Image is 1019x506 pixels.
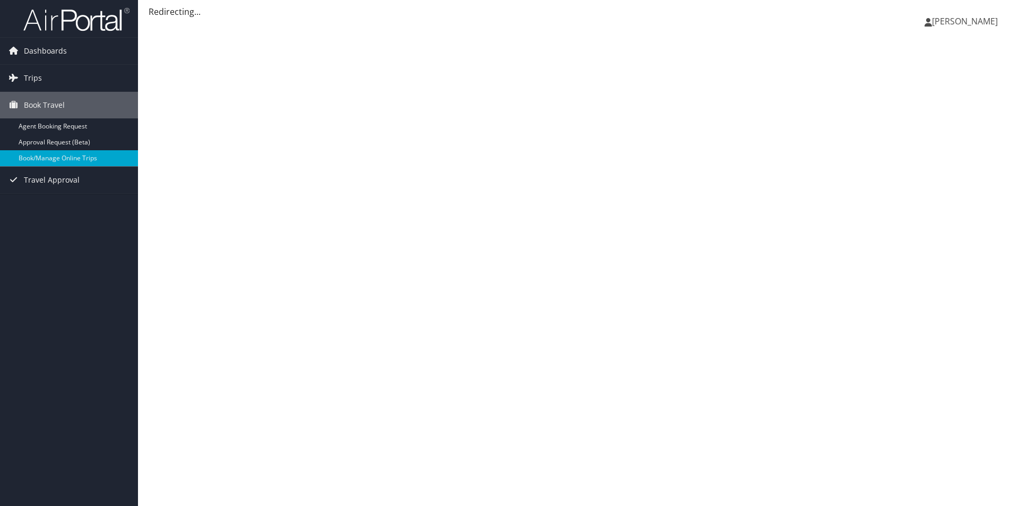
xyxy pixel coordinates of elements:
[932,15,998,27] span: [PERSON_NAME]
[24,167,80,193] span: Travel Approval
[149,5,1008,18] div: Redirecting...
[24,38,67,64] span: Dashboards
[24,65,42,91] span: Trips
[925,5,1008,37] a: [PERSON_NAME]
[23,7,129,32] img: airportal-logo.png
[24,92,65,118] span: Book Travel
